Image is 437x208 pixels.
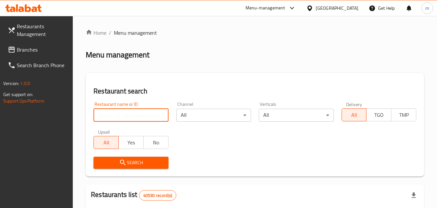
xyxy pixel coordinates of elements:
[391,108,416,121] button: TMP
[20,79,30,88] span: 1.0.0
[394,110,414,120] span: TMP
[3,90,33,99] span: Get support on:
[121,138,141,147] span: Yes
[259,109,333,122] div: All
[109,29,111,37] li: /
[86,29,424,37] nav: breadcrumb
[316,5,358,12] div: [GEOGRAPHIC_DATA]
[3,79,19,88] span: Version:
[17,22,68,38] span: Restaurants Management
[93,86,416,96] h2: Restaurant search
[406,188,421,203] div: Export file
[93,109,168,122] input: Search for restaurant name or ID..
[86,50,149,60] h2: Menu management
[17,46,68,54] span: Branches
[93,136,119,149] button: All
[139,190,176,201] div: Total records count
[3,97,44,105] a: Support.OpsPlatform
[139,192,176,199] span: 40530 record(s)
[143,136,169,149] button: No
[3,42,73,57] a: Branches
[96,138,116,147] span: All
[3,18,73,42] a: Restaurants Management
[176,109,251,122] div: All
[346,102,362,106] label: Delivery
[86,29,106,37] a: Home
[99,159,163,167] span: Search
[342,108,367,121] button: All
[93,157,168,169] button: Search
[118,136,144,149] button: Yes
[369,110,389,120] span: TGO
[91,190,176,201] h2: Restaurants list
[146,138,166,147] span: No
[246,4,285,12] div: Menu-management
[366,108,391,121] button: TGO
[17,61,68,69] span: Search Branch Phone
[344,110,364,120] span: All
[114,29,157,37] span: Menu management
[425,5,429,12] span: m
[98,129,110,134] label: Upsell
[3,57,73,73] a: Search Branch Phone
